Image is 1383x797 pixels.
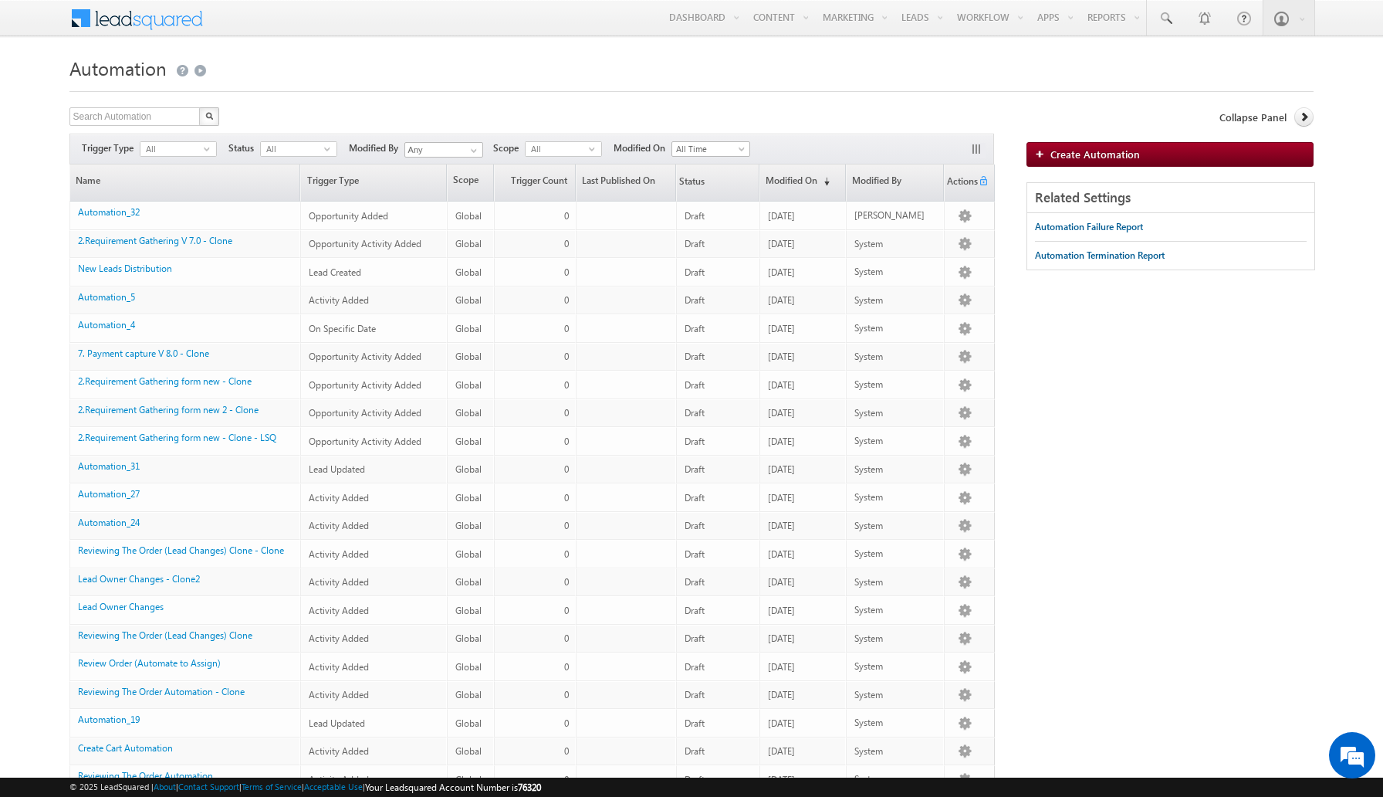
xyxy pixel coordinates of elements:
[854,490,937,504] div: System
[685,745,705,757] span: Draft
[455,492,482,504] span: Global
[854,237,937,251] div: System
[685,492,705,504] span: Draft
[854,603,937,617] div: System
[70,164,300,201] a: Name
[854,575,937,589] div: System
[526,142,589,156] span: All
[685,379,705,391] span: Draft
[854,547,937,561] div: System
[768,774,795,785] span: [DATE]
[564,774,569,785] span: 0
[448,164,493,201] span: Scope
[78,348,209,359] a: 7. Payment capture V 8.0 - Clone
[589,145,601,152] span: select
[309,717,365,729] span: Lead Updated
[768,548,795,560] span: [DATE]
[78,375,252,387] a: 2.Requirement Gathering form new - Clone
[564,436,569,447] span: 0
[854,293,937,307] div: System
[671,141,750,157] a: All Time
[564,633,569,644] span: 0
[78,714,140,725] a: Automation_19
[847,164,943,201] a: Modified By
[564,576,569,588] span: 0
[78,629,252,641] a: Reviewing The Order (Lead Changes) Clone
[309,633,369,644] span: Activity Added
[1050,148,1140,161] span: Create Automation
[1035,213,1143,241] a: Automation Failure Report
[685,633,705,644] span: Draft
[455,436,482,447] span: Global
[455,576,482,588] span: Global
[854,406,937,420] div: System
[455,661,482,673] span: Global
[577,164,675,201] a: Last Published On
[768,294,795,306] span: [DATE]
[768,323,795,334] span: [DATE]
[768,266,795,278] span: [DATE]
[455,717,482,729] span: Global
[854,772,937,786] div: System
[404,142,483,158] input: Type to Search
[309,323,376,334] span: On Specific Date
[1035,242,1165,270] a: Automation Termination Report
[854,321,937,335] div: System
[309,463,365,475] span: Lead Updated
[685,463,705,475] span: Draft
[69,56,167,80] span: Automation
[140,142,204,156] span: All
[768,520,795,531] span: [DATE]
[768,745,795,757] span: [DATE]
[455,407,482,419] span: Global
[455,689,482,700] span: Global
[685,266,705,278] span: Draft
[455,238,482,249] span: Global
[78,235,232,246] a: 2.Requirement Gathering V 7.0 - Clone
[493,141,525,155] span: Scope
[854,265,937,279] div: System
[768,689,795,700] span: [DATE]
[78,770,213,782] a: Reviewing The Order Automation
[564,605,569,616] span: 0
[365,782,541,793] span: Your Leadsquared Account Number is
[78,404,259,415] a: 2.Requirement Gathering form new 2 - Clone
[854,519,937,533] div: System
[564,266,569,278] span: 0
[768,576,795,588] span: [DATE]
[309,294,369,306] span: Activity Added
[854,463,937,477] div: System
[854,716,937,730] div: System
[242,782,302,792] a: Terms of Service
[261,142,324,156] span: All
[78,573,200,585] a: Lead Owner Changes - Clone2
[854,632,937,646] div: System
[78,488,140,500] a: Automation_27
[309,576,369,588] span: Activity Added
[455,463,482,475] span: Global
[564,492,569,504] span: 0
[685,576,705,588] span: Draft
[1027,183,1314,213] div: Related Settings
[518,782,541,793] span: 76320
[768,492,795,504] span: [DATE]
[685,717,705,729] span: Draft
[78,742,173,754] a: Create Cart Automation
[455,323,482,334] span: Global
[768,351,795,362] span: [DATE]
[564,689,569,700] span: 0
[78,601,164,612] a: Lead Owner Changes
[78,544,284,556] a: Reviewing The Order (Lead Changes) Clone - Clone
[768,633,795,644] span: [DATE]
[685,238,705,249] span: Draft
[455,745,482,757] span: Global
[1219,110,1287,124] span: Collapse Panel
[564,379,569,391] span: 0
[309,436,421,447] span: Opportunity Activity Added
[309,351,421,362] span: Opportunity Activity Added
[309,745,369,757] span: Activity Added
[564,661,569,673] span: 0
[69,780,541,795] span: © 2025 LeadSquared | | | | |
[78,206,140,218] a: Automation_32
[672,142,746,156] span: All Time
